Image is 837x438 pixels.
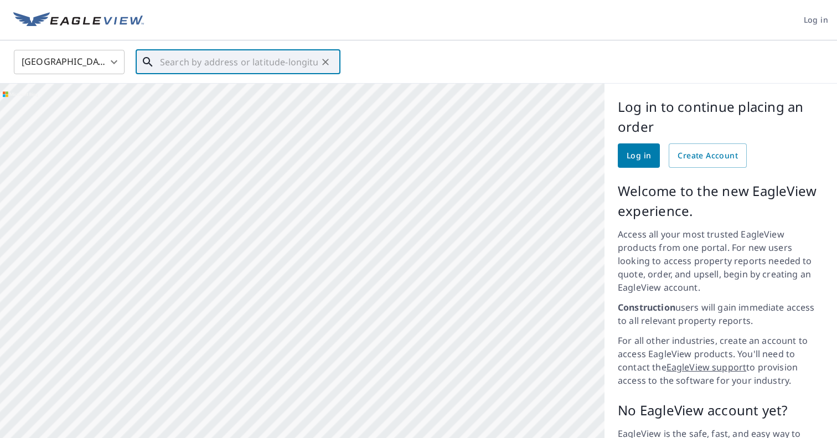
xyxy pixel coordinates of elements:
p: Access all your most trusted EagleView products from one portal. For new users looking to access ... [618,228,824,294]
p: Log in to continue placing an order [618,97,824,137]
p: No EagleView account yet? [618,400,824,420]
span: Create Account [678,149,738,163]
strong: Construction [618,301,675,313]
button: Clear [318,54,333,70]
p: Welcome to the new EagleView experience. [618,181,824,221]
p: For all other industries, create an account to access EagleView products. You'll need to contact ... [618,334,824,387]
img: EV Logo [13,12,144,29]
a: EagleView support [666,361,747,373]
a: Log in [618,143,660,168]
input: Search by address or latitude-longitude [160,47,318,78]
span: Log in [804,13,828,27]
div: [GEOGRAPHIC_DATA] [14,47,125,78]
p: users will gain immediate access to all relevant property reports. [618,301,824,327]
span: Log in [627,149,651,163]
a: Create Account [669,143,747,168]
